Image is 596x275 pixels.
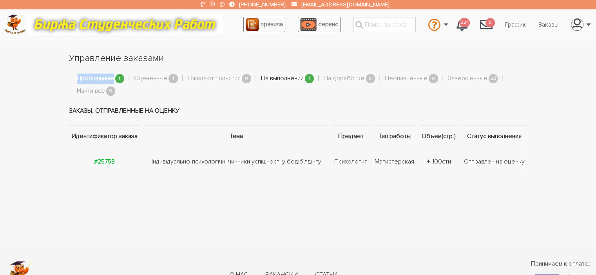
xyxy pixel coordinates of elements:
[474,14,499,35] a: 0
[418,147,459,176] td: +-100сти
[188,74,241,84] a: Ожидают принятия
[242,74,251,84] span: 0
[77,86,105,96] a: Найти все
[418,125,459,147] th: Объем(стр.)
[106,86,116,96] span: 9
[4,14,26,34] img: logo-c4363faeb99b52c628a42810ed6dfb4293a56d4e4775eb116515dfe7f33672af.png
[459,147,527,176] td: Отправлен на оценку
[69,125,143,147] th: Идентификатор заказа
[69,52,527,65] h1: Управление заказами
[246,18,259,31] img: agreement_icon-feca34a61ba7f3d1581b08bc946b2ec1ccb426f67415f344566775c155b7f62c.png
[298,17,341,32] a: сервис
[324,74,364,84] a: На доработке
[385,74,428,84] a: Неоплаченные
[239,1,285,8] a: [PHONE_NUMBER]
[450,14,474,35] a: 324
[366,74,375,84] span: 0
[531,259,590,268] span: Принимаем к оплате:
[243,17,285,32] a: правила
[94,158,115,165] a: #25758
[27,14,223,35] img: motto-12e01f5a76059d5f6a28199ef077b1f78e012cfde436ab5cf1d4517935686d32.gif
[300,18,317,31] img: play_icon-49f7f135c9dc9a03216cfdbccbe1e3994649169d890fb554cedf0eac35a01ba8.png
[489,74,498,84] span: 22
[305,74,314,84] span: 1
[371,147,418,176] td: Магистерская
[142,147,330,176] td: Індивідуально-психологічні чинники успішності у бодібілдінгу
[499,17,532,32] a: График
[330,125,371,147] th: Предмет
[142,125,330,147] th: Тема
[485,18,495,28] span: 0
[459,125,527,147] th: Статус выполнения
[353,17,416,32] input: Поиск заказов
[318,20,338,28] span: сервис
[371,125,418,147] th: Тип работы
[77,74,114,84] a: Профильные
[168,74,178,84] span: 1
[134,74,167,84] a: Оцененные
[302,1,389,8] a: [EMAIL_ADDRESS][DOMAIN_NAME]
[532,17,565,32] a: Заказы
[459,18,470,28] span: 324
[330,147,371,176] td: Психология
[69,96,527,126] td: Заказы, отправленные на оценку
[448,74,487,84] a: Завершенные
[429,74,438,84] span: 0
[261,74,304,84] a: На выполнении
[115,74,125,84] span: 1
[261,20,283,28] span: правила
